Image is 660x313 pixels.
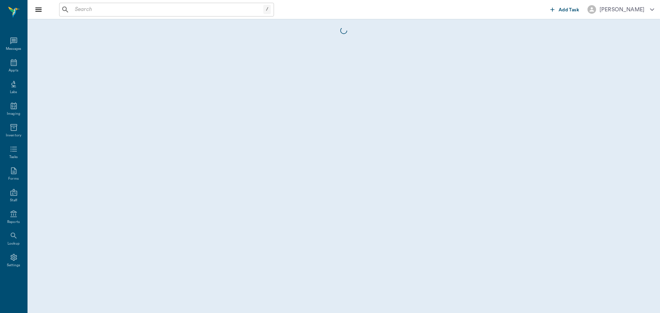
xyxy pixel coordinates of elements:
button: Close drawer [32,3,45,16]
button: Add Task [548,3,582,16]
div: [PERSON_NAME] [599,5,645,14]
div: / [263,5,271,14]
button: [PERSON_NAME] [582,3,660,16]
input: Search [72,5,263,14]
